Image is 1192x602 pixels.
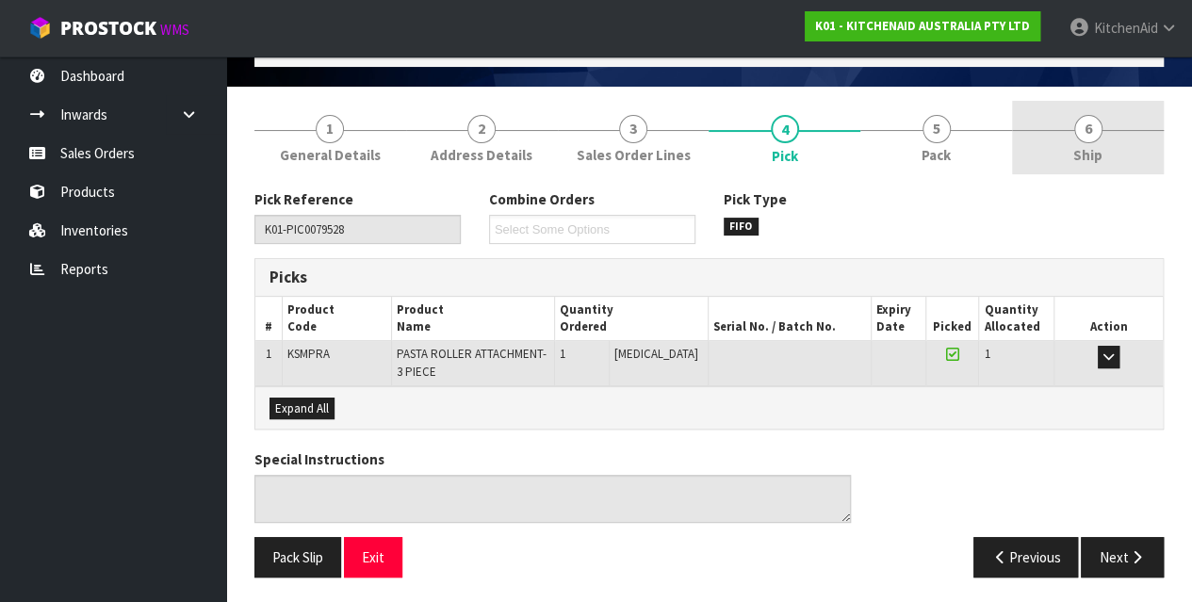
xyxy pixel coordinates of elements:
th: Expiry Date [871,297,925,341]
span: KSMPRA [287,346,330,362]
th: Serial No. / Batch No. [708,297,871,341]
th: Quantity Ordered [555,297,709,341]
button: Exit [344,537,402,578]
span: Address Details [431,145,532,165]
th: Action [1053,297,1163,341]
span: FIFO [724,218,759,236]
span: General Details [280,145,381,165]
th: Product Code [283,297,391,341]
span: 4 [771,115,799,143]
span: 1 [316,115,344,143]
span: 1 [984,346,989,362]
label: Combine Orders [489,189,595,209]
button: Pack Slip [254,537,341,578]
th: # [255,297,283,341]
h3: Picks [269,268,695,286]
span: Expand All [275,400,329,416]
button: Next [1081,537,1164,578]
img: cube-alt.png [28,16,52,40]
span: 5 [923,115,951,143]
span: Pick [254,175,1164,592]
span: Pick [772,146,798,166]
span: 2 [467,115,496,143]
button: Previous [973,537,1079,578]
span: Sales Order Lines [577,145,691,165]
span: [MEDICAL_DATA] [614,346,698,362]
span: 1 [560,346,565,362]
span: Picked [933,318,972,334]
label: Special Instructions [254,449,384,469]
small: WMS [160,21,189,39]
span: KitchenAid [1093,19,1157,37]
span: 3 [619,115,647,143]
label: Pick Reference [254,189,353,209]
th: Product Name [391,297,554,341]
span: 1 [266,346,271,362]
button: Expand All [269,398,335,420]
span: ProStock [60,16,156,41]
span: Pack [922,145,951,165]
span: 6 [1074,115,1102,143]
th: Quantity Allocated [979,297,1054,341]
label: Pick Type [724,189,787,209]
span: PASTA ROLLER ATTACHMENT- 3 PIECE [397,346,547,379]
span: Ship [1073,145,1102,165]
strong: K01 - KITCHENAID AUSTRALIA PTY LTD [815,18,1030,34]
